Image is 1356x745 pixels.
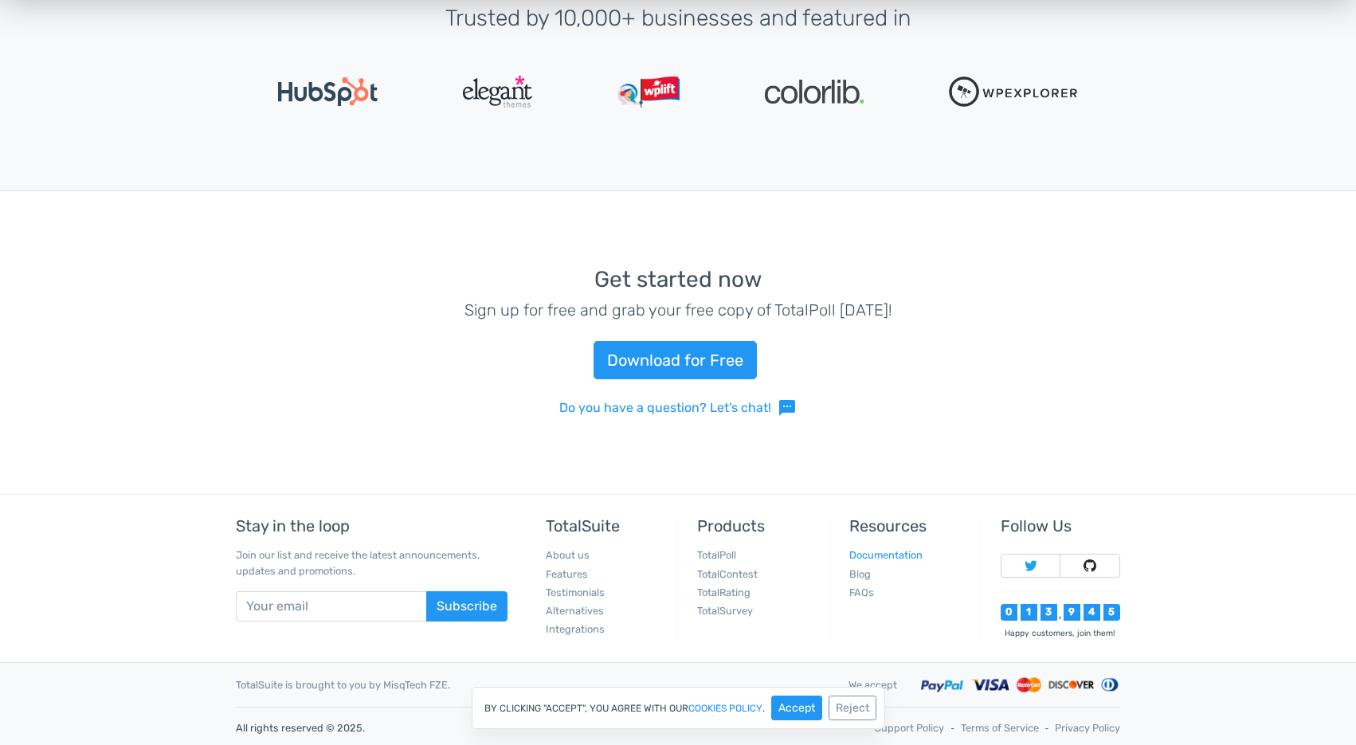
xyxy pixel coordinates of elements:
[1064,604,1080,621] div: 9
[224,677,837,692] div: TotalSuite is brought to you by MisqTech FZE.
[1021,604,1037,621] div: 1
[617,76,680,108] img: WPLift
[236,517,508,535] h5: Stay in the loop
[546,586,605,598] a: Testimonials
[778,398,797,418] span: sms
[1084,604,1100,621] div: 4
[849,586,874,598] a: FAQs
[697,549,736,561] a: TotalPoll
[949,76,1078,107] img: WPExplorer
[1041,604,1057,621] div: 3
[1084,559,1096,572] img: Follow TotalSuite on Github
[697,586,751,598] a: TotalRating
[236,268,1120,292] h3: Get started now
[1025,559,1037,572] img: Follow TotalSuite on Twitter
[236,6,1120,31] h3: Trusted by 10,000+ businesses and featured in
[771,696,822,720] button: Accept
[1001,604,1017,621] div: 0
[463,76,532,108] img: ElegantThemes
[1057,610,1064,621] div: ,
[849,568,871,580] a: Blog
[697,568,758,580] a: TotalContest
[849,517,969,535] h5: Resources
[1103,604,1120,621] div: 5
[688,704,762,713] a: cookies policy
[1001,627,1120,639] div: Happy customers, join them!
[278,77,378,106] img: Hubspot
[837,677,909,692] div: We accept
[1001,517,1120,535] h5: Follow Us
[594,341,757,379] a: Download for Free
[426,591,508,621] button: Subscribe
[546,568,588,580] a: Features
[546,549,590,561] a: About us
[765,80,864,104] img: Colorlib
[236,547,508,578] p: Join our list and receive the latest announcements, updates and promotions.
[921,676,1120,694] img: Accepted payment methods
[559,398,797,418] a: Do you have a question? Let's chat!sms
[472,687,885,729] div: By clicking "Accept", you agree with our .
[697,517,817,535] h5: Products
[829,696,876,720] button: Reject
[236,591,427,621] input: Your email
[849,549,923,561] a: Documentation
[546,623,605,635] a: Integrations
[546,517,665,535] h5: TotalSuite
[236,298,1120,322] p: Sign up for free and grab your free copy of TotalPoll [DATE]!
[546,605,604,617] a: Alternatives
[697,605,753,617] a: TotalSurvey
